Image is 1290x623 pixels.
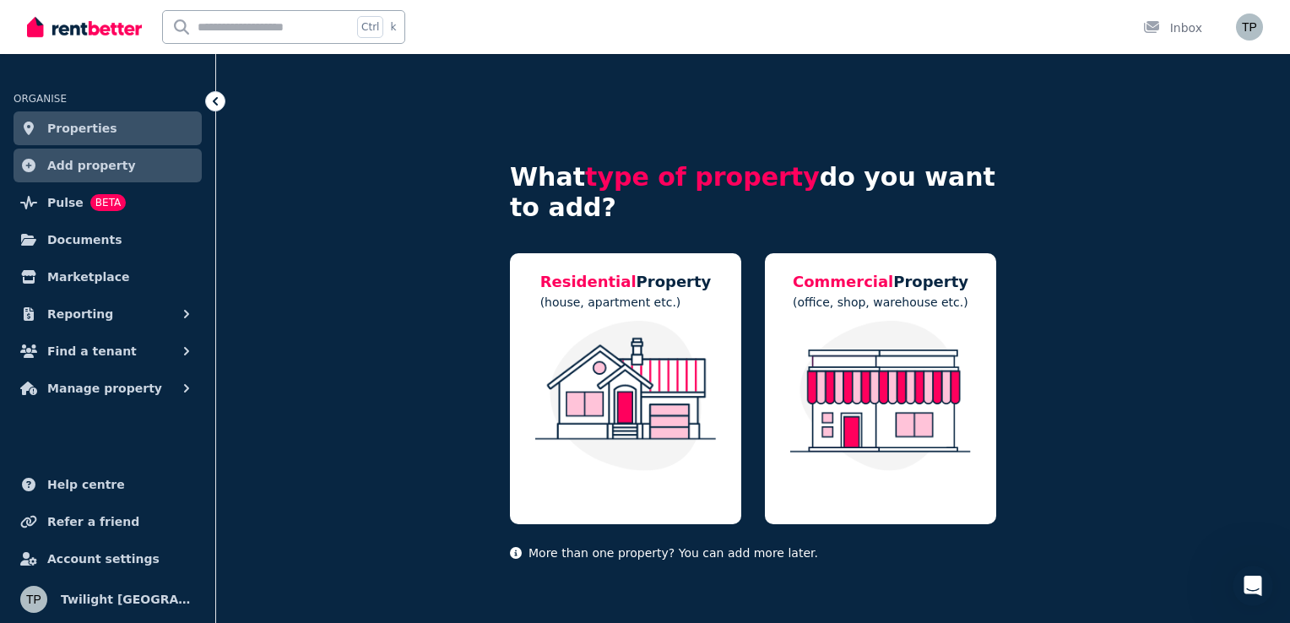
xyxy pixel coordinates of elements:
[47,118,117,138] span: Properties
[47,192,84,213] span: Pulse
[14,223,202,257] a: Documents
[47,230,122,250] span: Documents
[47,378,162,398] span: Manage property
[14,186,202,219] a: PulseBETA
[27,133,263,182] div: On RentBetter, taking control and managing your property is easier than ever before.
[90,194,126,211] span: BETA
[14,505,202,539] a: Refer a friend
[47,155,136,176] span: Add property
[585,162,820,192] span: type of property
[27,191,263,204] b: What can we help you with [DATE]?
[1143,19,1202,36] div: Inbox
[14,468,202,501] a: Help centre
[782,321,979,471] img: Commercial Property
[47,474,125,495] span: Help centre
[14,97,324,254] div: The RentBetter Team says…
[793,270,968,294] h5: Property
[14,93,67,105] span: ORGANISE
[27,220,187,230] div: The RentBetter Team • 4m ago
[47,512,139,532] span: Refer a friend
[89,347,317,381] button: I'm a landlord looking for a tenant
[540,294,712,311] p: (house, apartment etc.)
[296,7,327,37] div: Close
[47,267,129,287] span: Marketplace
[198,474,316,507] button: Something else
[14,542,202,576] a: Account settings
[27,107,263,124] div: Hey there 👋 Welcome to RentBetter!
[14,260,202,294] a: Marketplace
[390,20,396,34] span: k
[540,273,637,290] span: Residential
[264,7,296,39] button: Home
[14,334,202,368] button: Find a tenant
[793,273,893,290] span: Commercial
[61,589,195,609] span: Twilight [GEOGRAPHIC_DATA]
[13,431,219,465] button: I'm looking to sell my property
[47,304,113,324] span: Reporting
[48,9,75,36] img: Profile image for The RentBetter Team
[14,97,277,217] div: Hey there 👋 Welcome to RentBetter!On RentBetter, taking control and managing your property is eas...
[510,162,996,223] h4: What do you want to add?
[1236,14,1263,41] img: Twilight Caravan Park
[20,586,47,613] img: Twilight Caravan Park
[49,389,316,423] button: I'm a landlord and already have a tenant
[82,21,210,38] p: The team can also help
[540,270,712,294] h5: Property
[1233,566,1273,606] iframe: Intercom live chat
[793,294,968,311] p: (office, shop, warehouse etc.)
[82,8,223,21] h1: The RentBetter Team
[14,371,202,405] button: Manage property
[47,549,160,569] span: Account settings
[11,7,43,39] button: go back
[14,297,202,331] button: Reporting
[27,14,142,40] img: RentBetter
[527,321,724,471] img: Residential Property
[14,149,202,182] a: Add property
[357,16,383,38] span: Ctrl
[14,111,202,145] a: Properties
[47,341,137,361] span: Find a tenant
[219,431,316,465] button: I'm a tenant
[510,544,996,561] p: More than one property? You can add more later.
